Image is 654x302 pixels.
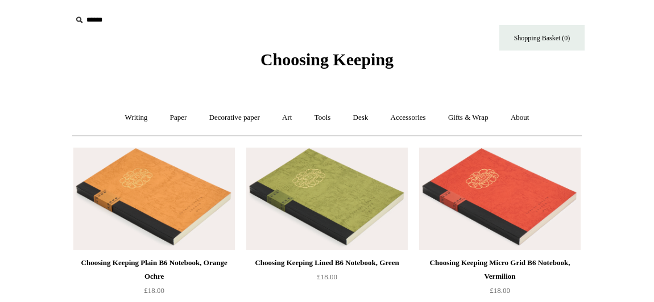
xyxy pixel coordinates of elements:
a: Paper [160,103,197,133]
a: Choosing Keeping [260,59,394,67]
a: Choosing Keeping Lined B6 Notebook, Green Choosing Keeping Lined B6 Notebook, Green [246,148,408,250]
div: Choosing Keeping Lined B6 Notebook, Green [249,256,405,270]
a: Choosing Keeping Plain B6 Notebook, Orange Ochre Choosing Keeping Plain B6 Notebook, Orange Ochre [73,148,235,250]
a: Writing [115,103,158,133]
span: £18.00 [317,272,337,281]
a: About [500,103,540,133]
a: Tools [304,103,341,133]
div: Choosing Keeping Micro Grid B6 Notebook, Vermilion [422,256,578,283]
img: Choosing Keeping Plain B6 Notebook, Orange Ochre [73,148,235,250]
span: £18.00 [144,286,164,295]
a: Accessories [380,103,436,133]
a: Choosing Keeping Micro Grid B6 Notebook, Vermilion Choosing Keeping Micro Grid B6 Notebook, Vermi... [419,148,581,250]
div: Choosing Keeping Plain B6 Notebook, Orange Ochre [76,256,232,283]
a: Art [272,103,302,133]
a: Desk [343,103,379,133]
a: Decorative paper [199,103,270,133]
img: Choosing Keeping Lined B6 Notebook, Green [246,148,408,250]
img: Choosing Keeping Micro Grid B6 Notebook, Vermilion [419,148,581,250]
span: Choosing Keeping [260,50,394,69]
a: Gifts & Wrap [438,103,499,133]
span: £18.00 [490,286,510,295]
a: Shopping Basket (0) [499,25,585,51]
